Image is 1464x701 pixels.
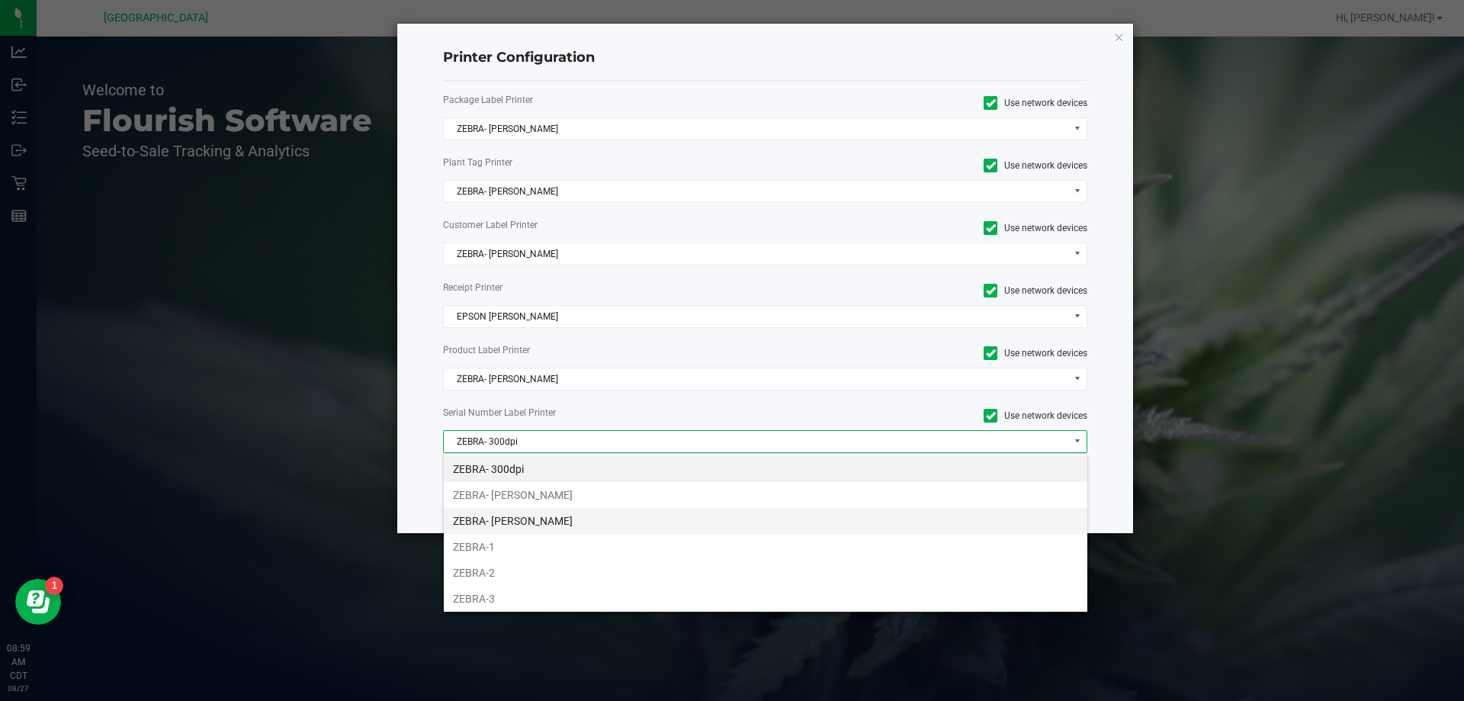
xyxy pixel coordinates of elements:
[444,306,1068,327] span: EPSON [PERSON_NAME]
[444,508,1087,534] li: ZEBRA- [PERSON_NAME]
[444,456,1087,482] li: ZEBRA- 300dpi
[443,218,754,232] label: Customer Label Printer
[444,243,1068,265] span: ZEBRA- [PERSON_NAME]
[777,284,1088,297] label: Use network devices
[444,560,1087,586] li: ZEBRA-2
[443,406,754,420] label: Serial Number Label Printer
[444,431,1068,452] span: ZEBRA- 300dpi
[443,93,754,107] label: Package Label Printer
[777,96,1088,110] label: Use network devices
[777,346,1088,360] label: Use network devices
[443,156,754,169] label: Plant Tag Printer
[777,409,1088,423] label: Use network devices
[444,482,1087,508] li: ZEBRA- [PERSON_NAME]
[444,368,1068,390] span: ZEBRA- [PERSON_NAME]
[444,181,1068,202] span: ZEBRA- [PERSON_NAME]
[443,48,1088,68] h4: Printer Configuration
[444,534,1087,560] li: ZEBRA-1
[45,577,63,595] iframe: Resource center unread badge
[777,159,1088,172] label: Use network devices
[444,586,1087,612] li: ZEBRA-3
[777,221,1088,235] label: Use network devices
[444,118,1068,140] span: ZEBRA- [PERSON_NAME]
[443,281,754,294] label: Receipt Printer
[15,579,61,625] iframe: Resource center
[443,343,754,357] label: Product Label Printer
